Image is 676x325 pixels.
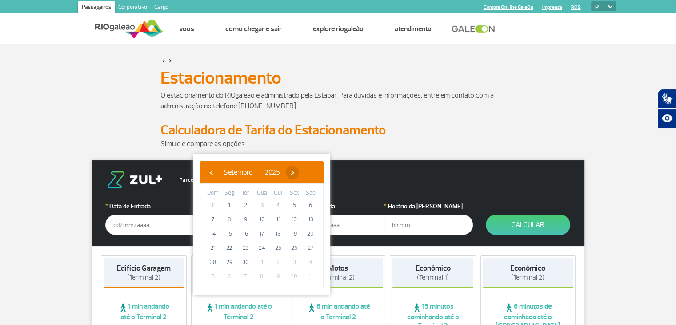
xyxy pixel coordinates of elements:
[160,90,516,111] p: O estacionamento do RIOgaleão é administrado pela Estapar. Para dúvidas e informações, entre em c...
[571,4,581,10] a: RQS
[657,89,676,109] button: Abrir tradutor de língua de sinais.
[222,227,236,241] span: 15
[270,188,286,198] th: weekday
[238,255,252,269] span: 30
[255,227,269,241] span: 17
[160,138,516,149] p: Simule e compare as opções.
[304,227,318,241] span: 20
[254,188,270,198] th: weekday
[105,171,164,188] img: logo-zul.png
[179,24,194,33] a: Voos
[271,198,285,212] span: 4
[510,264,545,273] strong: Econômico
[271,269,285,284] span: 9
[271,212,285,227] span: 11
[222,255,236,269] span: 29
[416,264,451,273] strong: Econômico
[384,215,473,235] input: hh:mm
[172,178,217,183] span: Parceiro Oficial
[115,1,151,15] a: Corporativo
[293,302,383,321] span: 6 min andando até o Terminal 2
[194,302,284,321] span: 1 min andando até o Terminal 2
[222,212,236,227] span: 8
[193,154,330,295] bs-datepicker-container: calendar
[206,255,220,269] span: 28
[104,302,184,321] span: 1 min andando até o Terminal 2
[287,198,301,212] span: 5
[255,241,269,255] span: 24
[304,255,318,269] span: 4
[304,198,318,212] span: 6
[287,269,301,284] span: 10
[271,227,285,241] span: 18
[287,212,301,227] span: 12
[255,212,269,227] span: 10
[304,212,318,227] span: 13
[321,273,355,282] span: (Terminal 2)
[151,1,172,15] a: Cargo
[259,166,286,179] button: 2025
[206,212,220,227] span: 7
[206,241,220,255] span: 21
[238,212,252,227] span: 9
[78,1,115,15] a: Passageiros
[384,202,473,211] label: Horário da [PERSON_NAME]
[484,4,533,10] a: Compra On-line GaleOn
[486,215,570,235] button: Calcular
[160,70,516,85] h1: Estacionamento
[542,4,562,10] a: Imprensa
[105,202,194,211] label: Data de Entrada
[255,198,269,212] span: 3
[255,269,269,284] span: 8
[287,227,301,241] span: 19
[117,264,171,273] strong: Edifício Garagem
[296,202,384,211] label: Data da Saída
[304,241,318,255] span: 27
[224,168,253,177] span: Setembro
[238,241,252,255] span: 23
[287,255,301,269] span: 3
[238,227,252,241] span: 16
[160,122,516,138] h2: Calculadora de Tarifa do Estacionamento
[206,198,220,212] span: 31
[271,241,285,255] span: 25
[206,269,220,284] span: 5
[238,198,252,212] span: 2
[222,241,236,255] span: 22
[237,188,254,198] th: weekday
[264,168,280,177] span: 2025
[511,273,544,282] span: (Terminal 2)
[169,55,172,65] a: >
[225,24,282,33] a: Como chegar e sair
[222,198,236,212] span: 1
[657,89,676,128] div: Plugin de acessibilidade da Hand Talk.
[218,166,259,179] button: Setembro
[313,24,364,33] a: Explore RIOgaleão
[302,188,319,198] th: weekday
[162,55,165,65] a: >
[304,269,318,284] span: 11
[286,188,303,198] th: weekday
[105,215,194,235] input: dd/mm/aaaa
[238,269,252,284] span: 7
[221,188,238,198] th: weekday
[417,273,449,282] span: (Terminal 1)
[206,227,220,241] span: 14
[287,241,301,255] span: 26
[328,264,348,273] strong: Motos
[296,215,384,235] input: dd/mm/aaaa
[127,273,160,282] span: (Terminal 2)
[255,255,269,269] span: 1
[271,255,285,269] span: 2
[204,167,299,175] bs-datepicker-navigation-view: ​ ​ ​
[205,188,221,198] th: weekday
[204,166,218,179] button: ‹
[395,24,432,33] a: Atendimento
[222,269,236,284] span: 6
[657,109,676,128] button: Abrir recursos assistivos.
[286,166,299,179] button: ›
